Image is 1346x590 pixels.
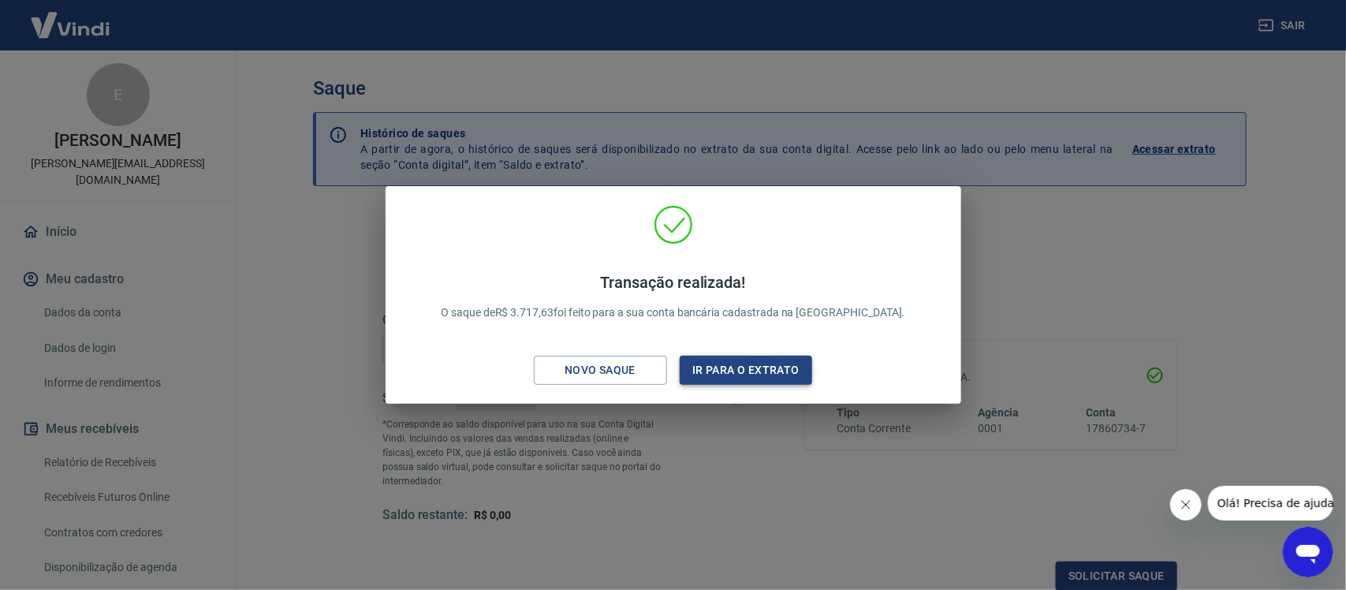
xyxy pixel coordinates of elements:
iframe: Botão para abrir a janela de mensagens [1283,527,1333,577]
button: Ir para o extrato [680,356,813,385]
div: Novo saque [546,360,654,380]
p: O saque de R$ 3.717,63 foi feito para a sua conta bancária cadastrada na [GEOGRAPHIC_DATA]. [441,273,905,321]
button: Novo saque [534,356,667,385]
span: Olá! Precisa de ajuda? [9,11,132,24]
iframe: Fechar mensagem [1170,489,1202,521]
h4: Transação realizada! [441,273,905,292]
iframe: Mensagem da empresa [1208,486,1333,521]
